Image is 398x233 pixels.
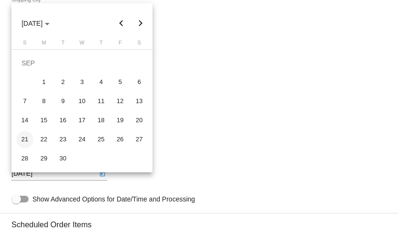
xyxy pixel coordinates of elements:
span: [DATE] [21,20,50,27]
th: Thursday [92,40,111,49]
td: September 29, 2025 [34,149,53,168]
td: September 6, 2025 [130,73,149,92]
div: 4 [92,74,110,91]
div: 10 [73,93,91,110]
button: Next month [131,14,150,33]
th: Monday [34,40,53,49]
div: 5 [112,74,129,91]
div: 16 [54,112,71,129]
td: September 7, 2025 [15,92,34,111]
div: 14 [16,112,33,129]
th: Saturday [130,40,149,49]
div: 20 [131,112,148,129]
div: 24 [73,131,91,148]
td: September 26, 2025 [111,130,130,149]
div: 15 [35,112,52,129]
div: 3 [73,74,91,91]
div: 23 [54,131,71,148]
td: September 8, 2025 [34,92,53,111]
td: September 20, 2025 [130,111,149,130]
div: 9 [54,93,71,110]
td: September 14, 2025 [15,111,34,130]
th: Wednesday [72,40,92,49]
div: 26 [112,131,129,148]
td: September 24, 2025 [72,130,92,149]
div: 2 [54,74,71,91]
td: September 21, 2025 [15,130,34,149]
td: September 2, 2025 [53,73,72,92]
td: September 10, 2025 [72,92,92,111]
td: September 5, 2025 [111,73,130,92]
div: 8 [35,93,52,110]
div: 1 [35,74,52,91]
button: Choose month and year [14,14,57,33]
td: September 27, 2025 [130,130,149,149]
td: September 11, 2025 [92,92,111,111]
th: Tuesday [53,40,72,49]
div: 12 [112,93,129,110]
td: September 1, 2025 [34,73,53,92]
td: September 15, 2025 [34,111,53,130]
td: September 28, 2025 [15,149,34,168]
td: September 18, 2025 [92,111,111,130]
td: September 19, 2025 [111,111,130,130]
td: September 25, 2025 [92,130,111,149]
div: 13 [131,93,148,110]
div: 29 [35,150,52,167]
th: Friday [111,40,130,49]
div: 22 [35,131,52,148]
td: September 22, 2025 [34,130,53,149]
div: 21 [16,131,33,148]
td: September 3, 2025 [72,73,92,92]
div: 18 [92,112,110,129]
td: September 16, 2025 [53,111,72,130]
button: Previous month [112,14,131,33]
td: September 9, 2025 [53,92,72,111]
div: 27 [131,131,148,148]
td: September 12, 2025 [111,92,130,111]
td: September 23, 2025 [53,130,72,149]
td: SEP [15,53,149,73]
div: 25 [92,131,110,148]
div: 28 [16,150,33,167]
td: September 17, 2025 [72,111,92,130]
td: September 30, 2025 [53,149,72,168]
td: September 13, 2025 [130,92,149,111]
div: 17 [73,112,91,129]
div: 6 [131,74,148,91]
div: 30 [54,150,71,167]
div: 11 [92,93,110,110]
div: 7 [16,93,33,110]
td: September 4, 2025 [92,73,111,92]
th: Sunday [15,40,34,49]
div: 19 [112,112,129,129]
